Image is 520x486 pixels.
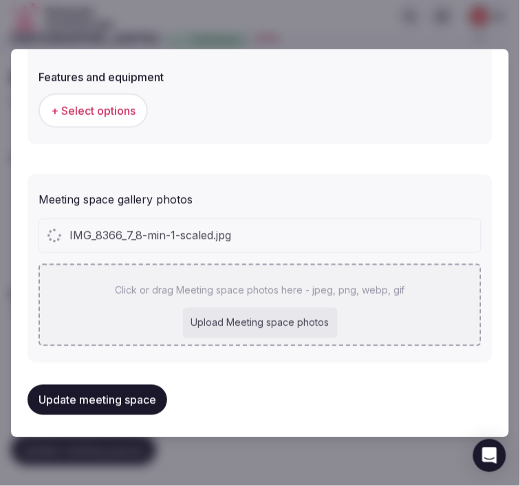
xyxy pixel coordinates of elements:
p: Click or drag Meeting space photos here - jpeg, png, webp, gif [115,284,405,298]
button: Update meeting space [28,386,167,416]
span: + Select options [51,103,136,118]
label: Features and equipment [39,71,481,82]
span: IMG_8366_7_8-min-1-scaled.jpg [69,228,231,245]
div: Upload Meeting space photos [183,309,338,339]
div: Meeting space gallery photos [39,186,481,208]
button: + Select options [39,93,148,128]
